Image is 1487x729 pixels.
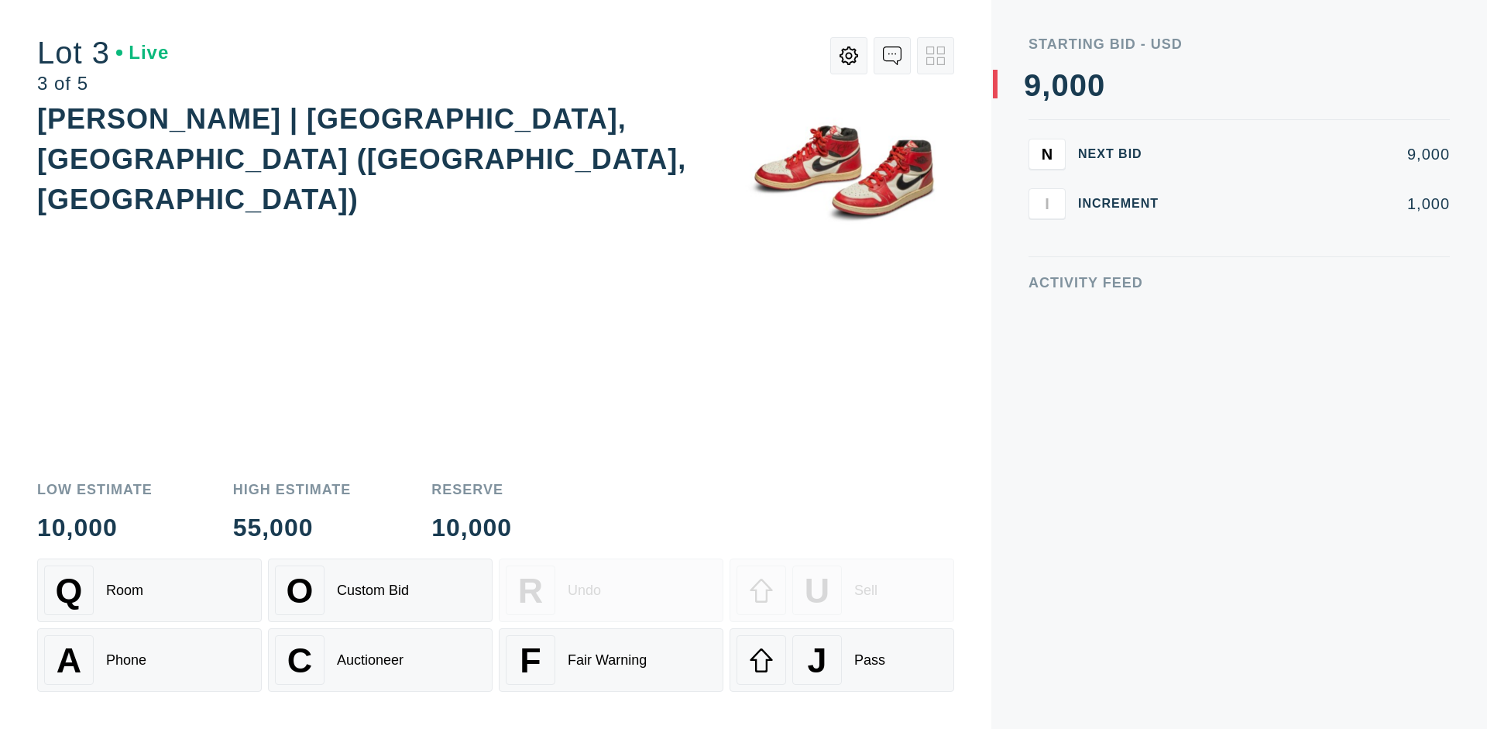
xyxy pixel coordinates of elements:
[56,571,83,610] span: Q
[1183,196,1450,211] div: 1,000
[37,483,153,497] div: Low Estimate
[520,641,541,680] span: F
[1029,276,1450,290] div: Activity Feed
[854,583,877,599] div: Sell
[1078,198,1171,210] div: Increment
[337,583,409,599] div: Custom Bid
[268,628,493,692] button: CAuctioneer
[1042,70,1051,380] div: ,
[1045,194,1049,212] span: I
[1042,145,1053,163] span: N
[854,652,885,669] div: Pass
[1183,146,1450,162] div: 9,000
[1029,139,1066,170] button: N
[568,583,601,599] div: Undo
[499,628,723,692] button: FFair Warning
[1029,37,1450,51] div: Starting Bid - USD
[287,641,312,680] span: C
[1070,70,1087,101] div: 0
[57,641,81,680] span: A
[1024,70,1042,101] div: 9
[116,43,169,62] div: Live
[805,571,829,610] span: U
[37,74,169,93] div: 3 of 5
[233,483,352,497] div: High Estimate
[1051,70,1069,101] div: 0
[1078,148,1171,160] div: Next Bid
[431,515,512,540] div: 10,000
[730,559,954,622] button: USell
[807,641,826,680] span: J
[1087,70,1105,101] div: 0
[37,103,686,215] div: [PERSON_NAME] | [GEOGRAPHIC_DATA], [GEOGRAPHIC_DATA] ([GEOGRAPHIC_DATA], [GEOGRAPHIC_DATA])
[106,583,143,599] div: Room
[568,652,647,669] div: Fair Warning
[1029,188,1066,219] button: I
[37,628,262,692] button: APhone
[37,37,169,68] div: Lot 3
[268,559,493,622] button: OCustom Bid
[287,571,314,610] span: O
[37,515,153,540] div: 10,000
[518,571,543,610] span: R
[106,652,146,669] div: Phone
[730,628,954,692] button: JPass
[37,559,262,622] button: QRoom
[431,483,512,497] div: Reserve
[499,559,723,622] button: RUndo
[233,515,352,540] div: 55,000
[337,652,404,669] div: Auctioneer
